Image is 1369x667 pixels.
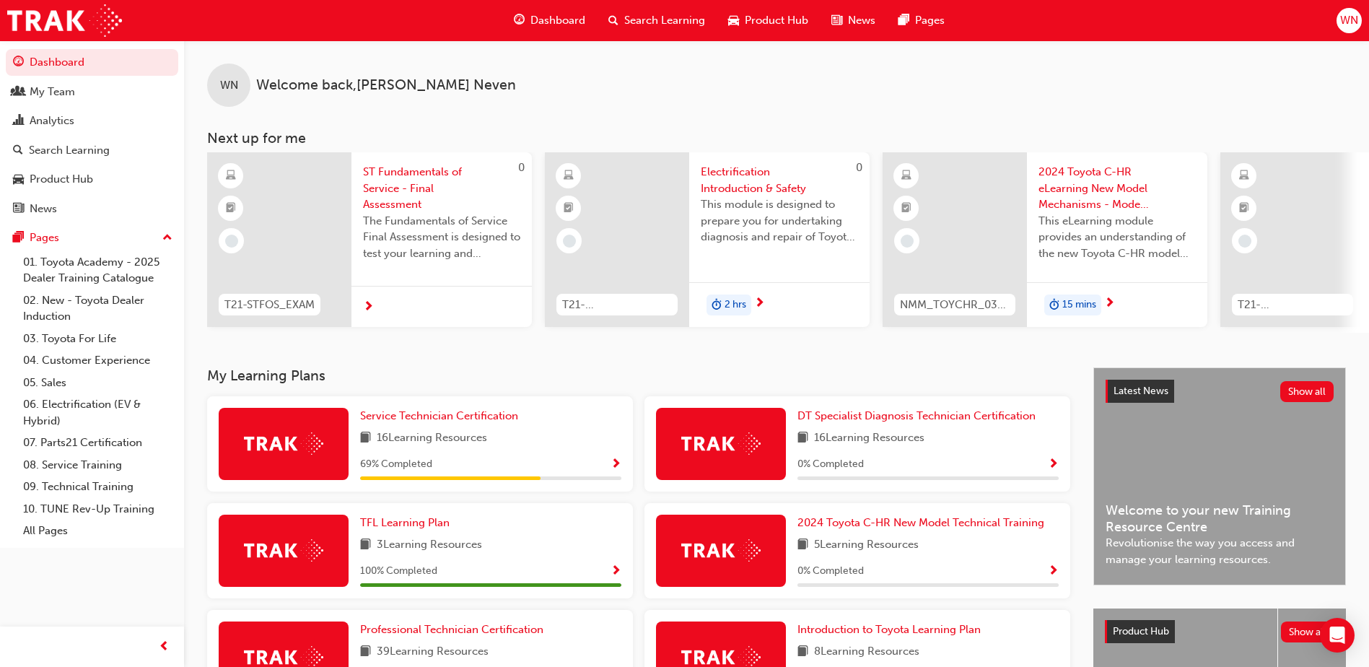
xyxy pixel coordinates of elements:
img: Trak [681,539,761,562]
a: Latest NewsShow all [1106,380,1334,403]
span: book-icon [797,536,808,554]
span: 0 [518,161,525,174]
a: Latest NewsShow allWelcome to your new Training Resource CentreRevolutionise the way you access a... [1093,367,1346,585]
a: 01. Toyota Academy - 2025 Dealer Training Catalogue [17,251,178,289]
a: Product HubShow all [1105,620,1334,643]
span: 0 [856,161,862,174]
a: 08. Service Training [17,454,178,476]
span: 8 Learning Resources [814,643,919,661]
h3: My Learning Plans [207,367,1070,384]
span: Introduction to Toyota Learning Plan [797,623,981,636]
span: pages-icon [898,12,909,30]
a: Analytics [6,108,178,134]
a: 03. Toyota For Life [17,328,178,350]
button: DashboardMy TeamAnalyticsSearch LearningProduct HubNews [6,46,178,224]
span: book-icon [797,430,808,448]
a: 07. Parts21 Certification [17,432,178,454]
a: search-iconSearch Learning [597,6,717,35]
span: 100 % Completed [360,563,437,580]
span: chart-icon [13,115,24,128]
img: Trak [244,539,323,562]
span: booktick-icon [1239,199,1249,218]
a: 05. Sales [17,372,178,394]
a: 0T21-STFOS_EXAMST Fundamentals of Service - Final AssessmentThe Fundamentals of Service Final Ass... [207,152,532,327]
span: duration-icon [712,296,722,315]
img: Trak [681,432,761,455]
span: WN [1340,12,1358,29]
span: 16 Learning Resources [377,430,487,448]
span: The Fundamentals of Service Final Assessment is designed to test your learning and understanding ... [363,213,520,262]
a: TFL Learning Plan [360,515,455,531]
span: next-icon [754,297,765,310]
span: booktick-icon [901,199,911,218]
a: NMM_TOYCHR_032024_MODULE_12024 Toyota C-HR eLearning New Model Mechanisms - Model Outline (Module... [883,152,1207,327]
span: pages-icon [13,232,24,245]
span: 5 Learning Resources [814,536,919,554]
span: Revolutionise the way you access and manage your learning resources. [1106,535,1334,567]
span: learningRecordVerb_NONE-icon [901,235,914,248]
span: search-icon [608,12,618,30]
span: book-icon [360,643,371,661]
span: news-icon [831,12,842,30]
a: 04. Customer Experience [17,349,178,372]
span: book-icon [360,536,371,554]
div: Pages [30,230,59,246]
span: learningResourceType_ELEARNING-icon [564,167,574,186]
a: 10. TUNE Rev-Up Training [17,498,178,520]
a: All Pages [17,520,178,542]
a: Introduction to Toyota Learning Plan [797,622,987,638]
span: car-icon [728,12,739,30]
span: Show Progress [1048,458,1059,471]
span: ST Fundamentals of Service - Final Assessment [363,164,520,213]
span: 2024 Toyota C-HR eLearning New Model Mechanisms - Model Outline (Module 1) [1038,164,1196,213]
a: news-iconNews [820,6,887,35]
span: This module is designed to prepare you for undertaking diagnosis and repair of Toyota & Lexus Ele... [701,196,858,245]
span: people-icon [13,86,24,99]
button: Pages [6,224,178,251]
span: booktick-icon [226,199,236,218]
span: T21-FOD_HVIS_PREREQ [562,297,672,313]
span: 2024 Toyota C-HR New Model Technical Training [797,516,1044,529]
a: 02. New - Toyota Dealer Induction [17,289,178,328]
span: learningResourceType_ELEARNING-icon [1239,167,1249,186]
span: learningResourceType_ELEARNING-icon [901,167,911,186]
span: DT Specialist Diagnosis Technician Certification [797,409,1036,422]
span: News [848,12,875,29]
div: Product Hub [30,171,93,188]
a: pages-iconPages [887,6,956,35]
span: next-icon [1104,297,1115,310]
span: learningResourceType_ELEARNING-icon [226,167,236,186]
button: Show Progress [1048,562,1059,580]
span: learningRecordVerb_NONE-icon [1238,235,1251,248]
span: car-icon [13,173,24,186]
span: WN [220,77,238,94]
span: search-icon [13,144,23,157]
span: Search Learning [624,12,705,29]
div: Open Intercom Messenger [1320,618,1355,653]
img: Trak [244,432,323,455]
a: DT Specialist Diagnosis Technician Certification [797,408,1041,424]
span: guage-icon [514,12,525,30]
div: Search Learning [29,142,110,159]
span: news-icon [13,203,24,216]
h3: Next up for me [184,130,1369,147]
a: 2024 Toyota C-HR New Model Technical Training [797,515,1050,531]
span: booktick-icon [564,199,574,218]
span: Welcome back , [PERSON_NAME] Neven [256,77,516,94]
span: Dashboard [530,12,585,29]
div: Analytics [30,113,74,129]
span: up-icon [162,229,172,248]
button: Show Progress [611,562,621,580]
span: guage-icon [13,56,24,69]
button: WN [1337,8,1362,33]
span: 3 Learning Resources [377,536,482,554]
span: 15 mins [1062,297,1096,313]
span: learningRecordVerb_NONE-icon [563,235,576,248]
span: Show Progress [611,565,621,578]
span: Welcome to your new Training Resource Centre [1106,502,1334,535]
span: T21-STFOS_EXAM [224,297,315,313]
span: Service Technician Certification [360,409,518,422]
span: book-icon [360,430,371,448]
span: TFL Learning Plan [360,516,450,529]
a: guage-iconDashboard [502,6,597,35]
